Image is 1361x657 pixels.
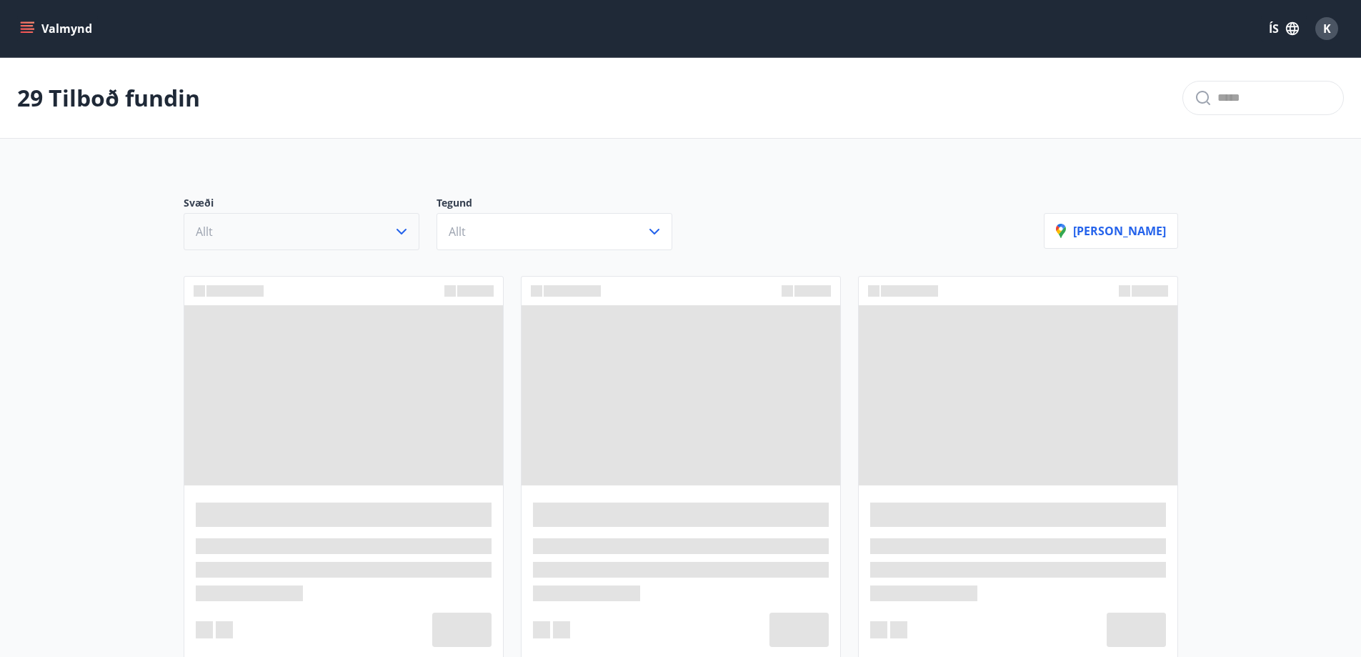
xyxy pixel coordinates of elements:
[184,196,437,213] p: Svæði
[449,224,466,239] span: Allt
[196,224,213,239] span: Allt
[1056,223,1166,239] p: [PERSON_NAME]
[437,213,672,250] button: Allt
[1261,16,1307,41] button: ÍS
[17,16,98,41] button: menu
[1310,11,1344,46] button: K
[17,82,200,114] p: 29 Tilboð fundin
[1044,213,1178,249] button: [PERSON_NAME]
[184,213,419,250] button: Allt
[437,196,689,213] p: Tegund
[1323,21,1331,36] span: K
